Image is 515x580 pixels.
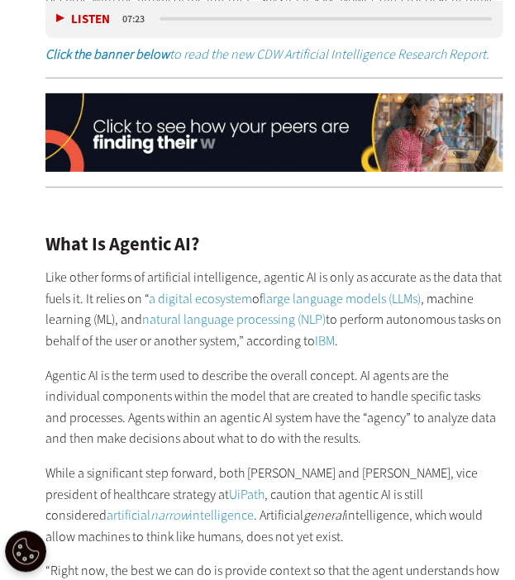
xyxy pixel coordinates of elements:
a: artificialnarrowintelligence [107,506,254,524]
a: IBM [315,332,335,349]
em: narrow [150,506,189,524]
a: Click the banner belowto read the new CDW Artificial Intelligence Research Report. [45,45,489,63]
p: Like other forms of artificial intelligence, agentic AI is only as accurate as the data that fuel... [45,267,503,351]
a: a digital ecosystem [149,290,252,307]
a: UiPath [229,486,265,503]
h2: What Is Agentic AI? [45,235,503,254]
strong: Click the banner below [45,45,169,63]
a: natural language processing (NLP) [142,311,326,328]
a: large language models (LLMs) [263,290,421,307]
em: to read the new CDW Artificial Intelligence Research Report. [45,45,489,63]
div: duration [120,12,157,26]
p: Agentic AI is the term used to describe the overall concept. AI agents are the individual compone... [45,365,503,449]
p: While a significant step forward, both [PERSON_NAME] and [PERSON_NAME], vice president of healthc... [45,463,503,547]
button: Open Preferences [5,530,46,572]
img: xs-AI-q225-animated-desktop [45,93,503,172]
em: general [303,506,345,524]
div: Cookie Settings [5,530,46,572]
button: Listen [56,13,110,26]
